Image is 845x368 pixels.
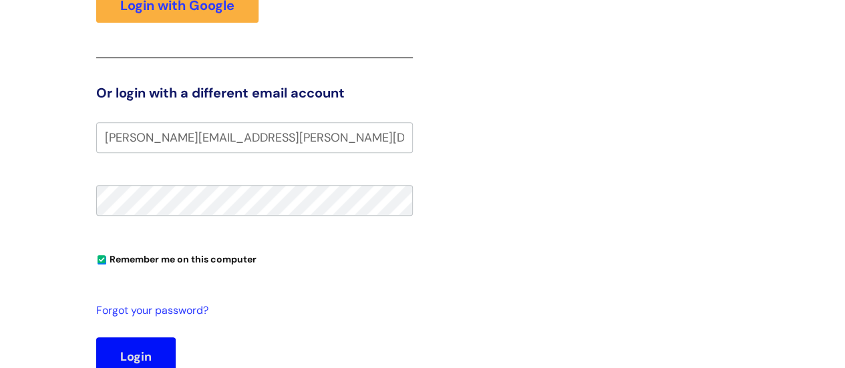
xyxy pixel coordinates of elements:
[96,301,406,321] a: Forgot your password?
[96,122,413,153] input: Your e-mail address
[96,250,257,265] label: Remember me on this computer
[96,248,413,269] div: You can uncheck this option if you're logging in from a shared device
[98,256,106,264] input: Remember me on this computer
[96,85,413,101] h3: Or login with a different email account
